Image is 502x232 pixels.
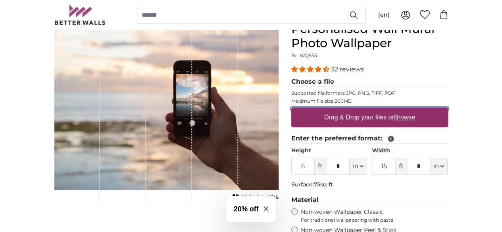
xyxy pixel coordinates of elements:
[291,77,448,87] legend: Choose a file
[430,158,448,174] button: in
[291,181,448,189] p: Surface:
[291,134,448,144] legend: Enter the preferred format:
[314,181,333,188] span: 75sq ft
[291,147,367,155] label: Height
[301,217,448,223] span: For traditional wallpapering with paste
[291,22,448,50] h1: Personalised Wall Mural Photo Wallpaper
[291,98,448,104] p: Maximum file size 200MB.
[291,52,317,58] span: Nr. WQ553
[396,158,407,174] span: ft
[353,162,358,170] span: in
[331,65,364,73] span: 32 reviews
[54,5,106,25] img: Betterwalls
[315,158,326,174] span: ft
[301,208,448,223] label: Non-woven Wallpaper Classic
[291,195,448,205] legend: Material
[372,147,448,155] label: Width
[291,90,448,96] p: Supported file formats JPG, PNG, TIFF, PDF
[291,65,331,73] span: 4.31 stars
[54,22,279,203] div: 1 of 1
[394,114,415,121] u: Browse
[321,109,418,125] label: Drag & Drop your files or
[433,162,439,170] span: in
[372,8,396,22] button: (en)
[350,158,367,174] button: in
